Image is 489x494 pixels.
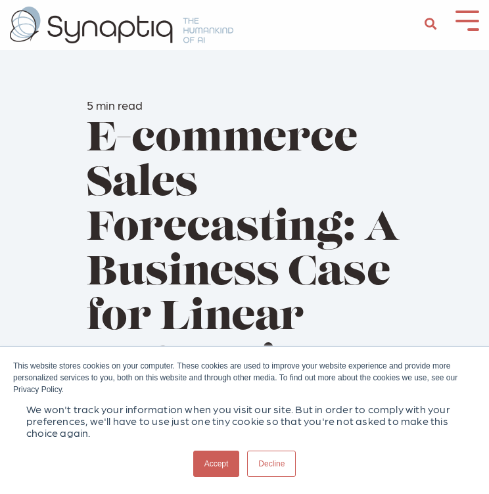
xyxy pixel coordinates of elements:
[87,98,402,112] h6: 5 min read
[247,451,296,477] a: Decline
[13,360,476,395] div: This website stores cookies on your computer. These cookies are used to improve your website expe...
[87,120,400,385] span: E-commerce Sales Forecasting: A Business Case for Linear Regression
[10,7,233,43] img: synaptiq logo-2
[193,451,240,477] a: Accept
[26,403,463,439] p: We won't track your information when you visit our site. But in order to comply with your prefere...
